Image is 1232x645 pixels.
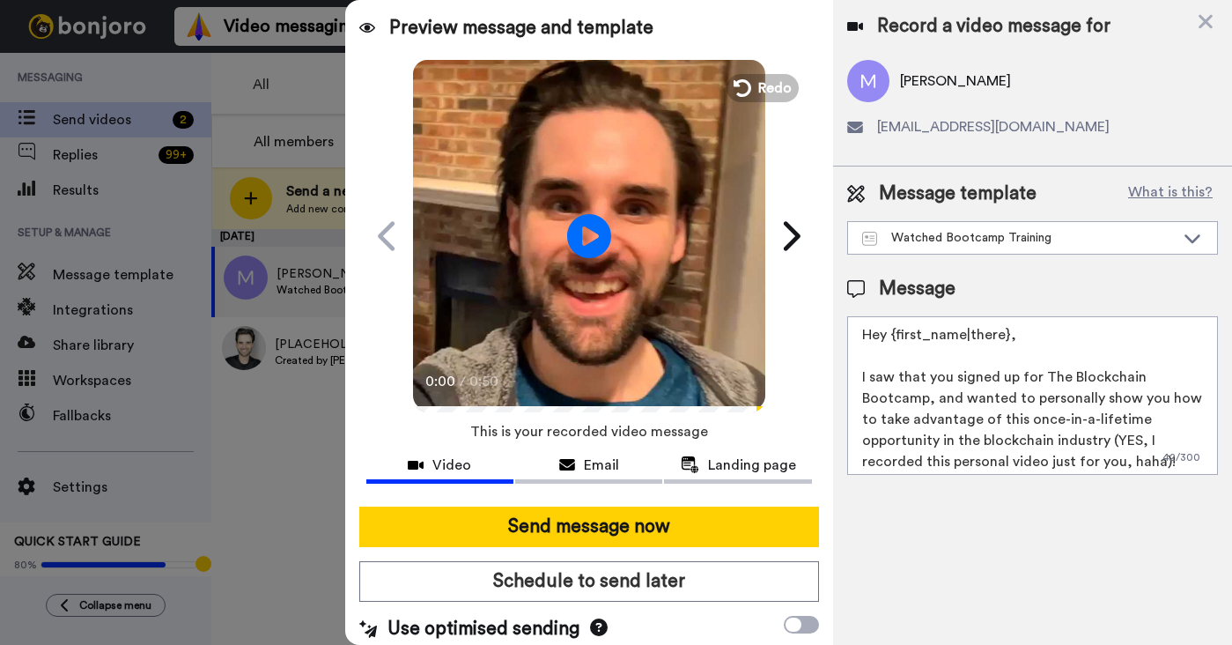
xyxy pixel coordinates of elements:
span: 0:50 [469,371,500,392]
span: Message [879,276,955,302]
button: Schedule to send later [359,561,819,602]
span: This is your recorded video message [470,412,708,451]
div: Watched Bootcamp Training [862,229,1175,247]
button: Send message now [359,507,819,547]
span: / [460,371,466,392]
img: Message-temps.svg [862,232,877,246]
span: Email [584,455,619,476]
span: Landing page [708,455,796,476]
button: What is this? [1123,181,1218,207]
span: Message template [879,181,1037,207]
span: Use optimised sending [387,616,579,642]
span: Video [432,455,471,476]
textarea: Hey {first_name|there}, I saw that you signed up for The Blockchain Bootcamp, and wanted to perso... [847,316,1218,475]
span: 0:00 [425,371,456,392]
span: [EMAIL_ADDRESS][DOMAIN_NAME] [877,116,1110,137]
